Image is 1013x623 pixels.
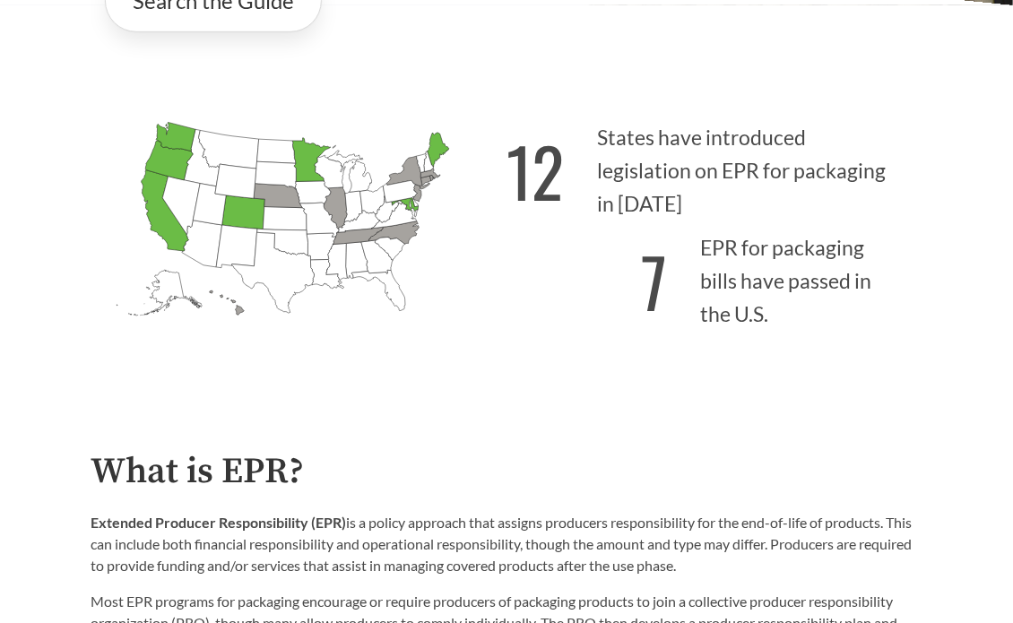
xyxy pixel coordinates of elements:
[506,121,564,221] strong: 12
[641,231,667,331] strong: 7
[91,514,346,531] strong: Extended Producer Responsibility (EPR)
[91,452,922,492] h2: What is EPR?
[506,111,922,221] p: States have introduced legislation on EPR for packaging in [DATE]
[91,512,922,576] p: is a policy approach that assigns producers responsibility for the end-of-life of products. This ...
[506,221,922,331] p: EPR for packaging bills have passed in the U.S.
